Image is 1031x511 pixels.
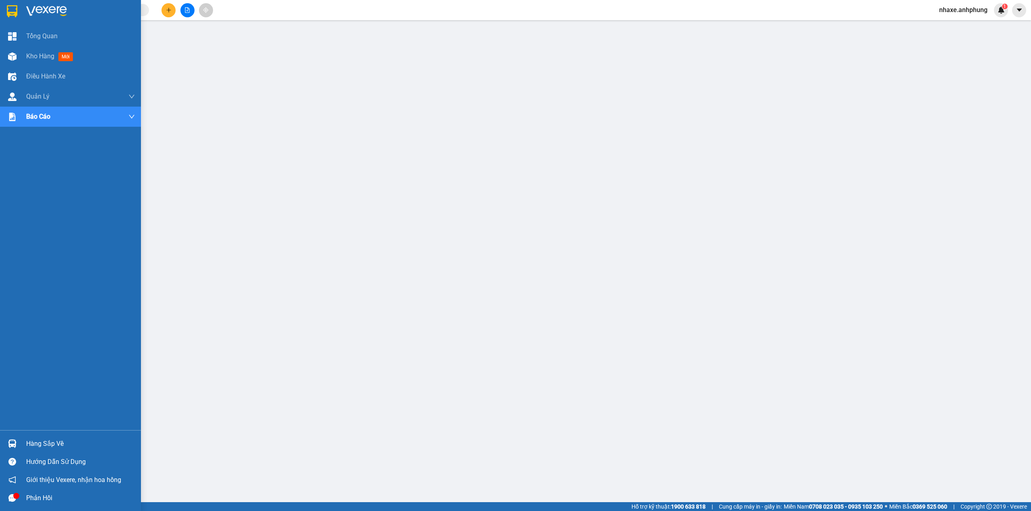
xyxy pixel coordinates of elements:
span: mới [58,52,73,61]
div: Hàng sắp về [26,438,135,450]
span: | [712,502,713,511]
img: warehouse-icon [8,52,17,61]
button: file-add [180,3,195,17]
span: question-circle [8,458,16,466]
img: logo-vxr [7,5,17,17]
div: Hướng dẫn sử dụng [26,456,135,468]
div: Phản hồi [26,492,135,504]
span: down [128,93,135,100]
span: 1 [1003,4,1006,9]
span: message [8,494,16,502]
span: copyright [986,504,992,509]
span: Báo cáo [26,111,50,122]
span: Giới thiệu Vexere, nhận hoa hồng [26,475,121,485]
span: Quản Lý [26,91,50,101]
strong: 0369 525 060 [913,503,947,510]
span: Điều hành xe [26,71,65,81]
span: file-add [184,7,190,13]
span: down [128,113,135,120]
span: ⚪️ [885,505,887,508]
img: solution-icon [8,113,17,121]
button: plus [161,3,176,17]
img: warehouse-icon [8,72,17,81]
span: aim [203,7,209,13]
img: warehouse-icon [8,439,17,448]
img: icon-new-feature [998,6,1005,14]
span: nhaxe.anhphung [933,5,994,15]
strong: 0708 023 035 - 0935 103 250 [809,503,883,510]
img: warehouse-icon [8,93,17,101]
span: notification [8,476,16,484]
span: Miền Bắc [889,502,947,511]
button: aim [199,3,213,17]
span: Kho hàng [26,52,54,60]
button: caret-down [1012,3,1026,17]
span: caret-down [1016,6,1023,14]
span: Hỗ trợ kỹ thuật: [631,502,706,511]
strong: 1900 633 818 [671,503,706,510]
span: | [953,502,954,511]
span: Cung cấp máy in - giấy in: [719,502,782,511]
img: dashboard-icon [8,32,17,41]
span: plus [166,7,172,13]
span: Miền Nam [784,502,883,511]
span: Tổng Quan [26,31,58,41]
sup: 1 [1002,4,1008,9]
